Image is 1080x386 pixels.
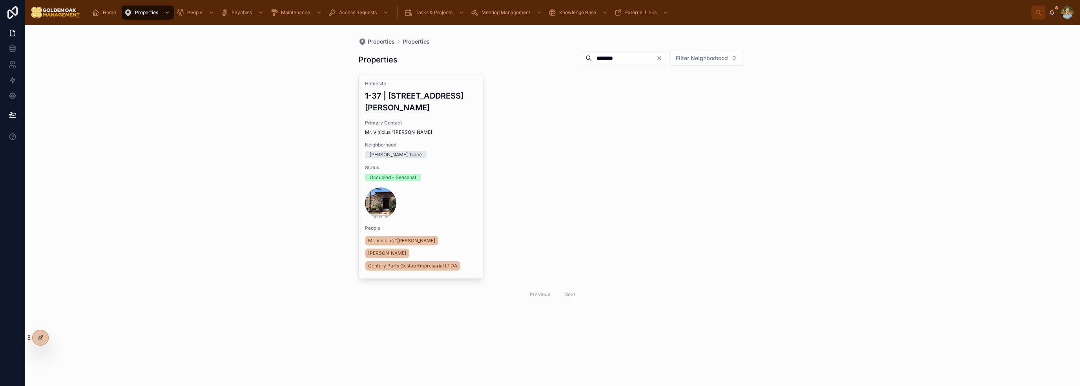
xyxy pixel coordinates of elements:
a: Homesite1-37 | [STREET_ADDRESS][PERSON_NAME]Primary ContactMr. Vinicius "[PERSON_NAME]Neighborhoo... [358,74,484,279]
a: Maintenance [268,5,326,20]
span: Properties [368,38,395,46]
span: Knowledge Base [559,9,596,16]
a: Properties [403,38,430,46]
span: Maintenance [281,9,310,16]
a: Knowledge Base [546,5,612,20]
span: Homesite [365,80,477,87]
a: Properties [358,38,395,46]
a: External Links [612,5,672,20]
span: [PERSON_NAME] [368,250,406,256]
h1: Properties [358,54,398,65]
a: Access Requests [326,5,392,20]
span: Century Parts Gestao Empresarial LTDA [368,263,457,269]
span: Access Requests [339,9,377,16]
span: Tasks & Projects [416,9,452,16]
span: Primary Contact [365,120,477,126]
a: Meeting Management [468,5,546,20]
button: Select Button [669,51,744,66]
a: Century Parts Gestao Empresarial LTDA [365,261,460,271]
a: Tasks & Projects [402,5,468,20]
span: Neighborhood [365,142,477,148]
a: [PERSON_NAME] [365,249,409,258]
h3: 1-37 | [STREET_ADDRESS][PERSON_NAME] [365,90,477,113]
span: Mr. Vinicius "[PERSON_NAME] [365,129,477,135]
a: Payables [218,5,268,20]
a: Properties [122,5,174,20]
span: Payables [232,9,252,16]
button: Clear [656,55,666,61]
span: Status [365,165,477,171]
div: Occupied - Seasonal [370,174,416,181]
a: Mr. Vinicius "[PERSON_NAME] [365,236,438,245]
img: App logo [31,6,80,19]
span: Home [103,9,116,16]
a: People [174,5,218,20]
span: External Links [625,9,657,16]
span: Meeting Management [482,9,530,16]
span: Mr. Vinicius "[PERSON_NAME] [368,238,435,244]
span: Filter Neighborhood [676,54,728,62]
a: Home [89,5,122,20]
div: [PERSON_NAME] Trace [370,151,422,158]
div: scrollable content [86,4,1031,21]
span: People [187,9,202,16]
span: Properties [135,9,158,16]
span: People [365,225,477,231]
